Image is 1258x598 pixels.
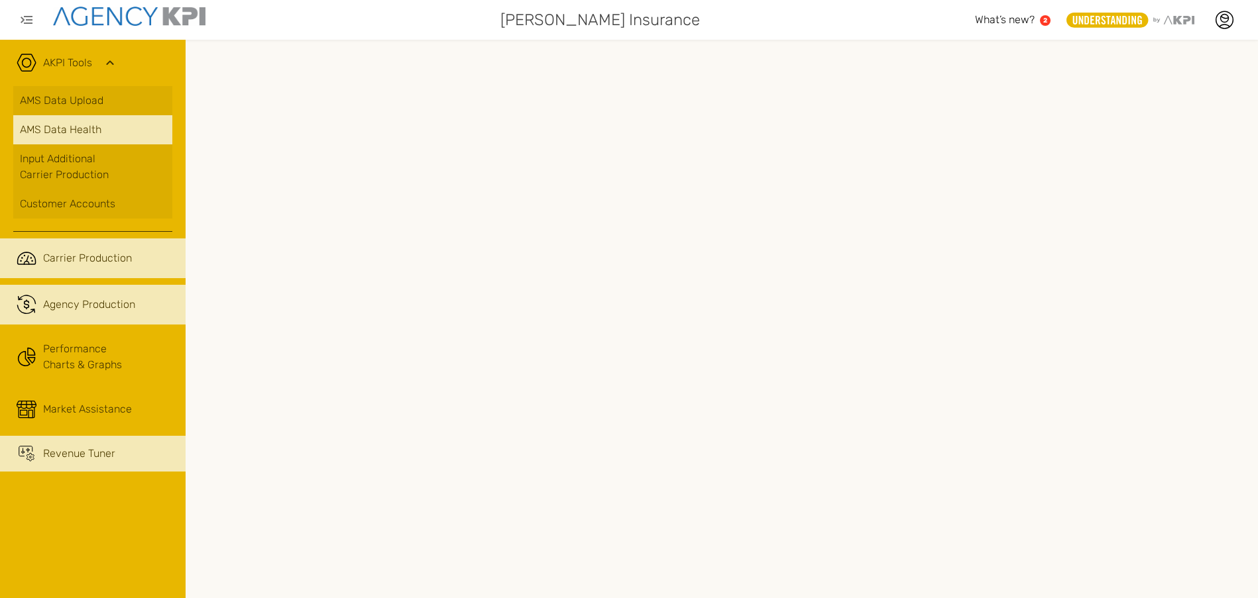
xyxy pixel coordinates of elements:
[20,196,166,212] div: Customer Accounts
[43,401,132,417] span: Market Assistance
[500,8,700,32] span: [PERSON_NAME] Insurance
[13,86,172,115] a: AMS Data Upload
[53,7,205,26] img: agencykpi-logo-550x69-2d9e3fa8.png
[20,122,101,138] span: AMS Data Health
[1043,17,1047,24] text: 2
[13,189,172,219] a: Customer Accounts
[13,144,172,189] a: Input AdditionalCarrier Production
[13,115,172,144] a: AMS Data Health
[43,55,92,71] a: AKPI Tools
[43,250,132,266] span: Carrier Production
[1040,15,1051,26] a: 2
[43,297,135,313] span: Agency Production
[43,446,115,462] span: Revenue Tuner
[975,13,1035,26] span: What’s new?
